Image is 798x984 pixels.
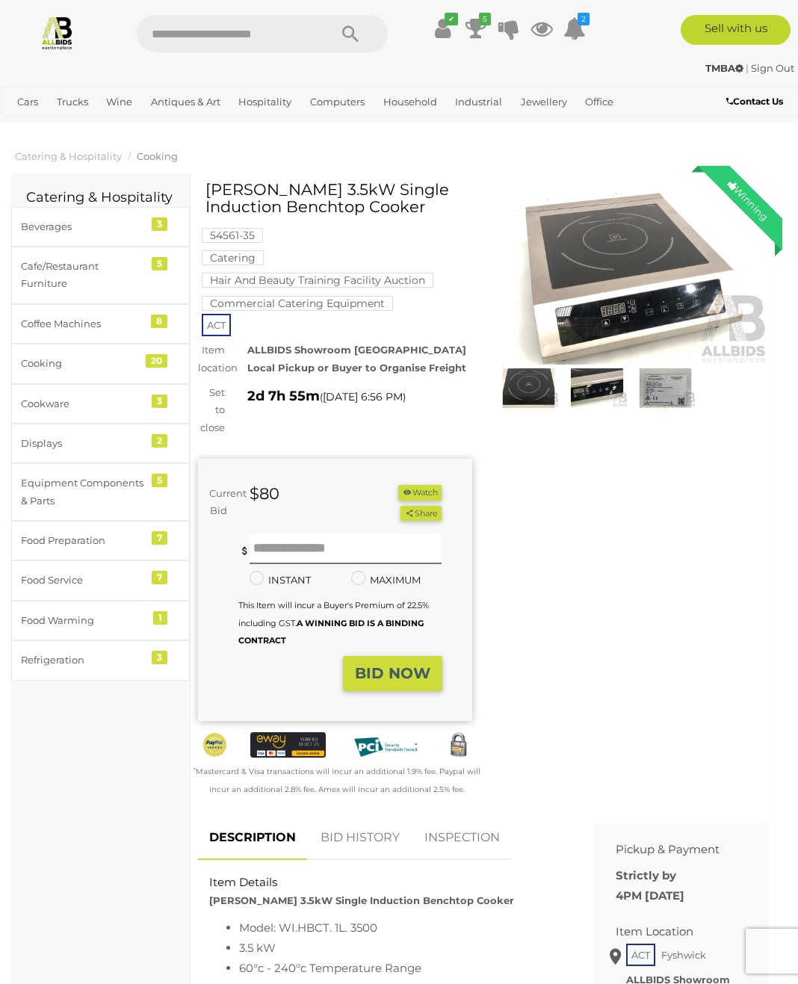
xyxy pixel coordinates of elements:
a: Household [377,90,443,114]
a: Beverages 3 [11,207,190,247]
img: Official PayPal Seal [202,732,228,758]
mark: Catering [202,250,264,265]
a: Sports [11,114,54,139]
li: Model: WI.HBCT. 1L. 3500 [239,918,560,938]
b: Contact Us [726,96,783,107]
strong: [PERSON_NAME] 3.5kW Single Induction Benchtop Cooker [209,894,514,906]
div: 2 [152,434,167,448]
a: Sell with us [681,15,791,45]
img: PCI DSS compliant [348,732,423,762]
mark: Commercial Catering Equipment [202,296,393,311]
div: 3 [152,394,167,408]
div: Cookware [21,395,144,412]
div: 1 [153,611,167,625]
div: Cafe/Restaurant Furniture [21,258,144,293]
a: Food Preparation 7 [11,521,190,560]
a: Food Service 7 [11,560,190,600]
h2: Item Location [616,926,723,938]
div: 20 [146,354,167,368]
a: Industrial [449,90,508,114]
b: A WINNING BID IS A BINDING CONTRACT [238,618,424,646]
span: ( ) [320,391,406,403]
a: Sign Out [751,62,794,74]
button: Search [313,15,388,52]
a: Catering & Hospitality [15,150,122,162]
a: Commercial Catering Equipment [202,297,393,309]
small: This Item will incur a Buyer's Premium of 22.5% including GST. [238,600,429,646]
a: Food Warming 1 [11,601,190,640]
img: Secured by Rapid SSL [445,732,471,758]
a: DESCRIPTION [198,816,307,860]
strong: 2d 7h 55m [247,388,320,404]
div: Item location [187,341,236,377]
a: [GEOGRAPHIC_DATA] [61,114,179,139]
mark: 54561-35 [202,228,263,243]
span: ACT [202,314,231,336]
mark: Hair And Beauty Training Facility Auction [202,273,433,288]
button: Share [400,506,442,522]
a: Wine [100,90,138,114]
div: Coffee Machines [21,315,144,332]
a: Cars [11,90,44,114]
a: Hair And Beauty Training Facility Auction [202,274,433,286]
i: 2 [578,13,590,25]
div: Cooking [21,355,144,372]
strong: $80 [250,484,279,503]
span: Fyshwick [658,945,710,965]
label: INSTANT [250,572,311,589]
li: 60°c - 240°c Temperature Range [239,958,560,978]
strong: BID NOW [355,664,430,682]
h2: Item Details [209,876,560,889]
a: Cooking [137,150,178,162]
strong: Local Pickup or Buyer to Organise Freight [247,362,466,374]
div: Food Preparation [21,532,144,549]
a: 2 [563,15,586,42]
a: Hospitality [232,90,297,114]
a: Cookware 3 [11,384,190,424]
a: INSPECTION [413,816,511,860]
span: | [746,62,749,74]
div: 3 [152,217,167,231]
small: Mastercard & Visa transactions will incur an additional 1.9% fee. Paypal will incur an additional... [194,767,480,793]
a: Contact Us [726,93,787,110]
img: Allbids.com.au [40,15,75,50]
button: Watch [398,485,442,501]
a: Office [579,90,619,114]
img: Woodson 3.5kW Single Induction Benchtop Cooker [495,188,769,365]
div: Beverages [21,218,144,235]
button: BID NOW [343,656,442,691]
a: Displays 2 [11,424,190,463]
div: 7 [152,531,167,545]
a: 54561-35 [202,229,263,241]
div: 8 [151,315,167,328]
label: MAXIMUM [351,572,421,589]
a: 5 [465,15,487,42]
a: Coffee Machines 8 [11,304,190,344]
h2: Pickup & Payment [616,844,723,856]
div: Equipment Components & Parts [21,474,144,510]
div: 7 [152,571,167,584]
div: Refrigeration [21,652,144,669]
a: Trucks [51,90,94,114]
li: Watch this item [398,485,442,501]
div: Food Service [21,572,144,589]
a: Jewellery [515,90,573,114]
img: Woodson 3.5kW Single Induction Benchtop Cooker [566,368,628,408]
a: Cafe/Restaurant Furniture 5 [11,247,190,304]
div: 3 [152,651,167,664]
strong: ALLBIDS Showroom [GEOGRAPHIC_DATA] [247,344,466,356]
strong: TMBA [705,62,743,74]
a: Antiques & Art [145,90,226,114]
a: Computers [304,90,371,114]
a: Refrigeration 3 [11,640,190,680]
i: 5 [479,13,491,25]
a: Catering [202,252,264,264]
a: BID HISTORY [309,816,411,860]
div: 5 [152,474,167,487]
div: Displays [21,435,144,452]
div: Food Warming [21,612,144,629]
img: Woodson 3.5kW Single Induction Benchtop Cooker [635,368,696,408]
a: ✔ [432,15,454,42]
li: 3.5 kW [239,938,560,958]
